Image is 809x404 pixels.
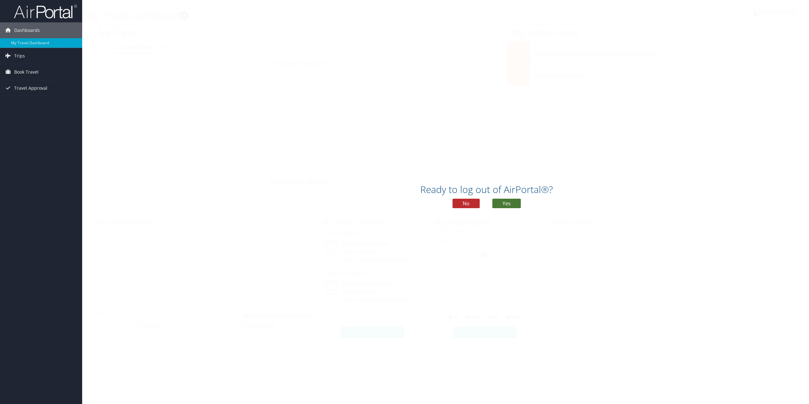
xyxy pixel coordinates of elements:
[14,22,40,38] span: Dashboards
[453,199,480,208] button: No
[14,80,47,96] span: Travel Approval
[14,48,25,64] span: Trips
[492,199,521,208] button: Yes
[14,64,39,80] span: Book Travel
[14,4,77,19] img: airportal-logo.png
